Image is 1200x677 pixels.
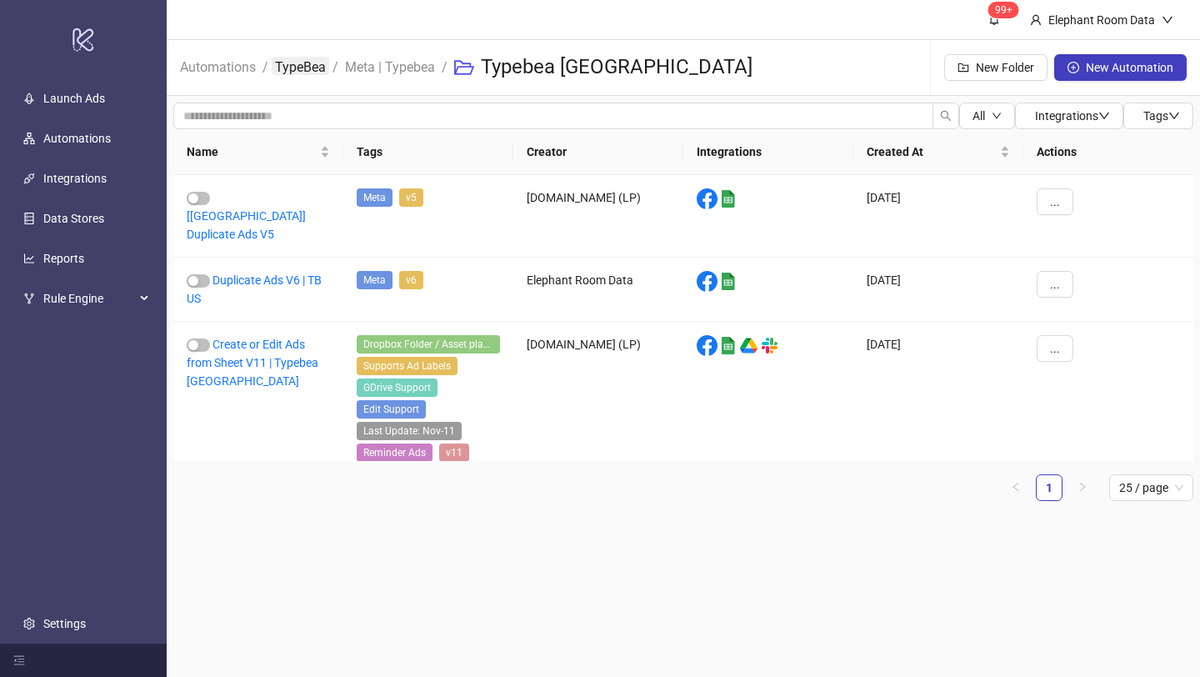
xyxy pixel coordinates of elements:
[187,338,318,388] a: Create or Edit Ads from Sheet V11 | Typebea [GEOGRAPHIC_DATA]
[357,422,462,440] span: Last Update: Nov-11
[853,322,1023,479] div: [DATE]
[1098,110,1110,122] span: down
[1109,474,1193,501] div: Page Size
[1077,482,1087,492] span: right
[1119,475,1183,500] span: 25 / page
[43,212,104,225] a: Data Stores
[23,293,35,304] span: fork
[357,379,437,397] span: GDrive Support
[957,62,969,73] span: folder-add
[357,271,392,289] span: Meta
[513,258,683,322] div: Elephant Room Data
[357,335,500,354] span: Dropbox Folder / Asset placement detection
[988,2,1019,18] sup: 1434
[1069,474,1096,501] button: right
[177,57,259,75] a: Automations
[988,13,1000,25] span: bell
[1050,278,1060,291] span: ...
[342,57,438,75] a: Meta | Typebea
[1050,342,1060,355] span: ...
[1162,14,1173,26] span: down
[357,357,457,375] span: Supports Ad Labels
[853,175,1023,258] div: [DATE]
[1054,54,1187,81] button: New Automation
[944,54,1047,81] button: New Folder
[43,92,105,105] a: Launch Ads
[853,129,1023,175] th: Created At
[1002,474,1029,501] button: left
[959,103,1015,129] button: Alldown
[43,172,107,185] a: Integrations
[1067,62,1079,73] span: plus-circle
[357,188,392,207] span: Meta
[1037,271,1073,298] button: ...
[43,282,135,315] span: Rule Engine
[1050,195,1060,208] span: ...
[343,129,513,175] th: Tags
[399,188,423,207] span: v5
[1023,129,1193,175] th: Actions
[1002,474,1029,501] li: Previous Page
[1011,482,1021,492] span: left
[1030,14,1042,26] span: user
[1015,103,1123,129] button: Integrationsdown
[43,252,84,265] a: Reports
[439,444,469,462] span: v11
[1037,188,1073,215] button: ...
[1037,335,1073,362] button: ...
[357,444,432,462] span: Reminder Ads
[683,129,853,175] th: Integrations
[187,273,322,305] a: Duplicate Ads V6 | TB US
[43,617,86,630] a: Settings
[442,41,447,94] li: /
[1086,61,1173,74] span: New Automation
[940,110,952,122] span: search
[976,61,1034,74] span: New Folder
[513,175,683,258] div: [DOMAIN_NAME] (LP)
[332,41,338,94] li: /
[972,109,985,123] span: All
[867,143,997,161] span: Created At
[513,322,683,479] div: [DOMAIN_NAME] (LP)
[43,132,111,145] a: Automations
[187,209,306,241] a: [[GEOGRAPHIC_DATA]] Duplicate Ads V5
[992,111,1002,121] span: down
[481,54,752,81] h3: Typebea [GEOGRAPHIC_DATA]
[1143,109,1180,123] span: Tags
[187,143,317,161] span: Name
[13,654,25,666] span: menu-fold
[262,41,268,94] li: /
[1042,11,1162,29] div: Elephant Room Data
[1036,474,1062,501] li: 1
[1035,109,1110,123] span: Integrations
[853,258,1023,322] div: [DATE]
[1069,474,1096,501] li: Next Page
[1037,475,1062,500] a: 1
[272,57,329,75] a: TypeBea
[513,129,683,175] th: Creator
[1123,103,1193,129] button: Tagsdown
[1168,110,1180,122] span: down
[173,129,343,175] th: Name
[357,400,426,419] span: Edit Support
[399,271,423,289] span: v6
[454,58,474,78] span: folder-open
